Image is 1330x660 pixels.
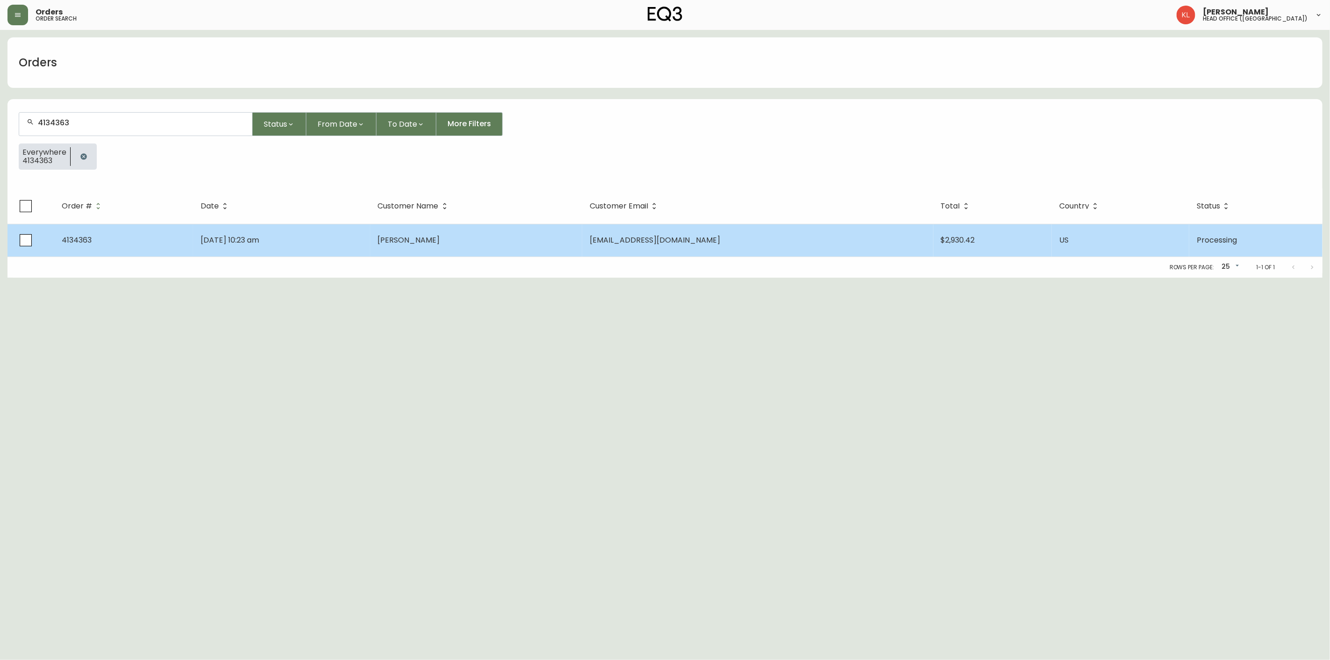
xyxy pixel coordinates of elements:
span: From Date [318,118,357,130]
span: More Filters [448,119,491,129]
img: logo [648,7,682,22]
img: 2c0c8aa7421344cf0398c7f872b772b5 [1177,6,1195,24]
span: Country [1059,203,1089,209]
span: US [1059,235,1069,245]
p: Rows per page: [1170,263,1214,272]
span: [PERSON_NAME] [1203,8,1269,16]
span: Status [1197,202,1232,210]
span: To Date [388,118,417,130]
button: To Date [376,112,436,136]
div: 25 [1218,259,1241,275]
span: Country [1059,202,1101,210]
button: More Filters [436,112,503,136]
h5: head office ([GEOGRAPHIC_DATA]) [1203,16,1308,22]
span: [DATE] 10:23 am [201,235,259,245]
h5: order search [36,16,77,22]
span: 4134363 [62,235,92,245]
span: [PERSON_NAME] [378,235,440,245]
span: Status [1197,203,1220,209]
span: Processing [1197,235,1237,245]
span: Customer Email [590,202,660,210]
span: Orders [36,8,63,16]
span: Total [941,203,960,209]
input: Search [38,118,245,127]
span: Total [941,202,972,210]
span: Customer Name [378,202,451,210]
span: Customer Name [378,203,439,209]
span: Order # [62,203,92,209]
p: 1-1 of 1 [1256,263,1275,272]
span: 4134363 [22,157,66,165]
span: Order # [62,202,104,210]
span: Customer Email [590,203,648,209]
span: [EMAIL_ADDRESS][DOMAIN_NAME] [590,235,720,245]
span: Status [264,118,287,130]
span: Date [201,202,231,210]
button: Status [253,112,306,136]
span: $2,930.42 [941,235,975,245]
span: Everywhere [22,148,66,157]
span: Date [201,203,219,209]
button: From Date [306,112,376,136]
h1: Orders [19,55,57,71]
